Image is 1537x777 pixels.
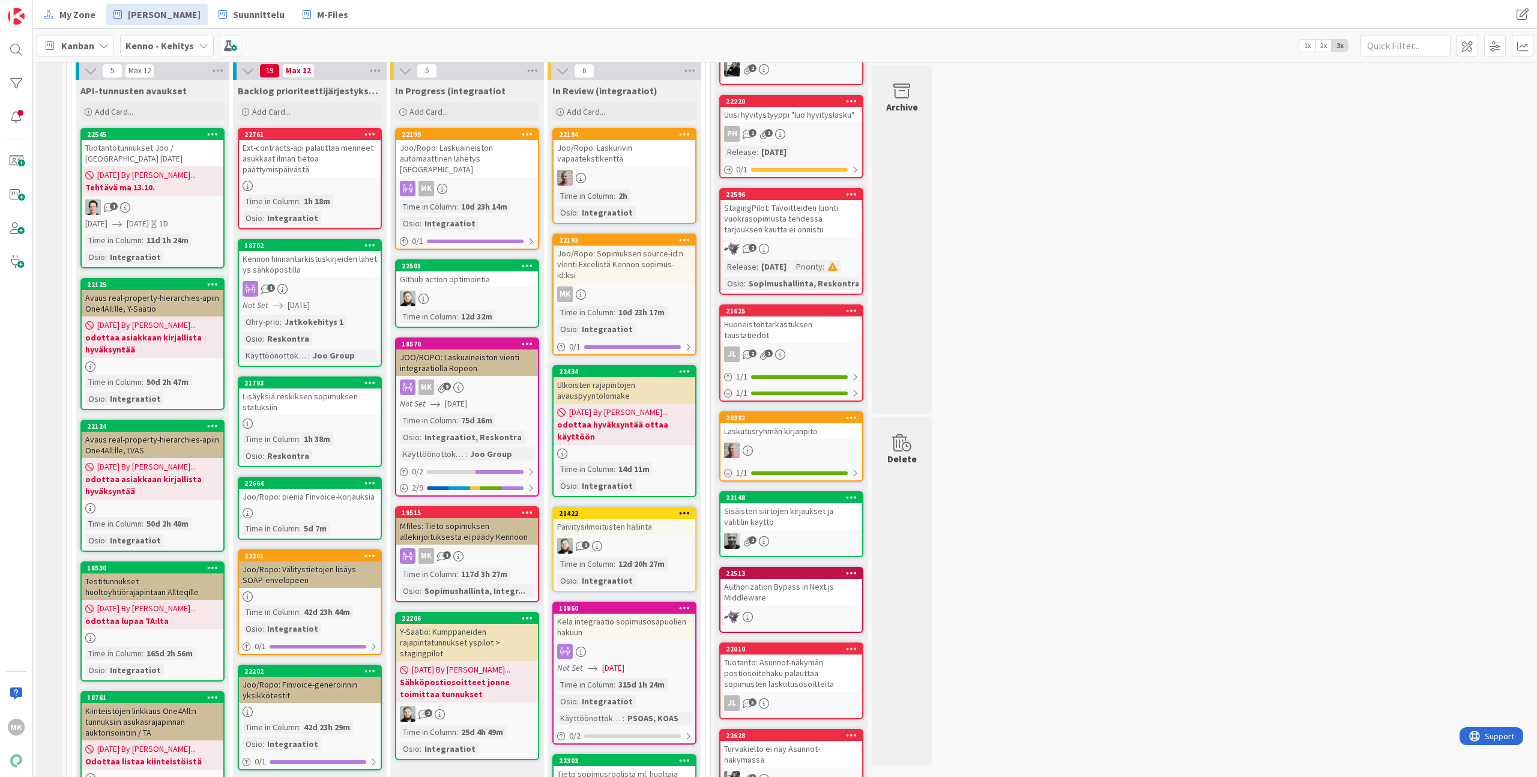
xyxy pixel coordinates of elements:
[720,200,862,237] div: StagingPilot: Tavoitteiden luonti vuokrasopimusta tehdessä tarjouksen kautta ei onnistu
[396,271,538,287] div: Github action optimointia
[569,340,581,353] span: 0 / 1
[458,567,510,581] div: 117d 3h 27m
[577,479,579,492] span: :
[402,130,538,139] div: 22199
[395,259,539,328] a: 22501Github action optimointiaSHTime in Column:12d 32m
[765,349,773,357] span: 1
[724,277,744,290] div: Osio
[301,432,333,446] div: 1h 38m
[85,331,220,355] b: odottaa asiakkaan kirjallista hyväksyntää
[557,538,573,554] img: SH
[420,217,421,230] span: :
[557,557,614,570] div: Time in Column
[724,241,740,256] img: LM
[239,478,381,489] div: 22664
[552,128,696,224] a: 22194Joo/Ropo: Laskurivin vapaatekstikenttäHJTime in Column:2hOsio:Integraatiot
[720,385,862,401] div: 1/1
[288,299,310,312] span: [DATE]
[239,129,381,177] div: 22761Ext-contracts-api palauttaa menneet asukkaat ilman tietoa päättymispäivästä
[720,189,862,237] div: 22596StagingPilot: Tavoitteiden luonti vuokrasopimusta tehdessä tarjouksen kautta ei onnistu
[719,304,863,402] a: 21625Huoneistontarkastuksen taustatiedotJL1/11/1
[736,370,747,383] span: 1 / 1
[243,332,262,345] div: Osio
[720,316,862,343] div: Huoneistontarkastuksen taustatiedot
[143,517,192,530] div: 50d 2h 48m
[238,128,382,229] a: 22761Ext-contracts-api palauttaa menneet asukkaat ilman tietoa päättymispäivästäTime in Column:1h...
[396,234,538,249] div: 0/1
[396,261,538,287] div: 22501Github action optimointia
[239,251,381,277] div: Kennon hinnantarkistuskirjeiden lähetys sähköpostilla
[8,8,25,25] img: Visit kanbanzone.com
[720,492,862,530] div: 22148Sisäisten siirtojen kirjaukset ja välitilin käyttö
[262,332,264,345] span: :
[239,129,381,140] div: 22761
[557,206,577,219] div: Osio
[554,508,695,534] div: 21422Päivitysilmoitusten hallinta
[456,414,458,427] span: :
[569,406,668,419] span: [DATE] By [PERSON_NAME]...
[554,235,695,246] div: 22193
[719,567,863,633] a: 22513Authorization Bypass in Next.js MiddlewareLM
[726,414,862,422] div: 20392
[252,106,291,117] span: Add Card...
[238,477,382,540] a: 22664Joo/Ropo: pieniä Finvoice-korjauksiaTime in Column:5d 7m
[299,432,301,446] span: :
[552,507,696,592] a: 21422Päivitysilmoitusten hallintaSHTime in Column:12d 20h 27mOsio:Integraatiot
[614,306,615,319] span: :
[615,557,668,570] div: 12d 20h 27m
[400,567,456,581] div: Time in Column
[409,106,448,117] span: Add Card...
[85,517,142,530] div: Time in Column
[758,260,790,273] div: [DATE]
[143,375,192,388] div: 50d 2h 47m
[395,506,539,602] a: 19515Mfiles: Tieto sopimuksen allekirjoituksesta ei päädy KennoonMKTime in Column:117d 3h 27mOsio...
[724,126,740,142] div: PH
[282,315,346,328] div: Jatkokehitys 1
[554,140,695,166] div: Joo/Ropo: Laskurivin vapaatekstikenttä
[557,574,577,587] div: Osio
[396,181,538,196] div: MK
[396,379,538,395] div: MK
[557,286,573,302] div: MK
[720,369,862,384] div: 1/1
[418,181,434,196] div: MK
[557,419,692,443] b: odottaa hyväksyntää ottaa käyttöön
[579,574,636,587] div: Integraatiot
[142,375,143,388] span: :
[128,7,201,22] span: [PERSON_NAME]
[396,261,538,271] div: 22501
[239,140,381,177] div: Ext-contracts-api palauttaa menneet asukkaat ilman tietoa päättymispäivästä
[264,449,312,462] div: Reskontra
[720,492,862,503] div: 22148
[82,140,223,166] div: Tuotantotunnukset Joo / [GEOGRAPHIC_DATA] [DATE]
[554,538,695,554] div: SH
[567,106,605,117] span: Add Card...
[443,382,451,390] span: 9
[456,310,458,323] span: :
[395,337,539,497] a: 18570JOO/ROPO: Laskuaineiston vienti integraatiolla RopoonMKNot Set[DATE]Time in Column:75d 16mOs...
[239,561,381,588] div: Joo/Ropo: Välitystietojen lisäys SOAP-envelopeen
[243,211,262,225] div: Osio
[724,61,740,77] img: KM
[97,461,196,473] span: [DATE] By [PERSON_NAME]...
[105,392,107,405] span: :
[396,349,538,376] div: JOO/ROPO: Laskuaineiston vienti integraatiolla Ropoon
[264,332,312,345] div: Reskontra
[239,551,381,588] div: 22201Joo/Ropo: Välitystietojen lisäys SOAP-envelopeen
[82,279,223,290] div: 22125
[244,379,381,387] div: 21793
[25,2,55,16] span: Support
[82,563,223,573] div: 18530
[720,503,862,530] div: Sisäisten siirtojen kirjaukset ja välitilin käyttö
[82,199,223,215] div: TT
[87,564,223,572] div: 18530
[614,462,615,476] span: :
[396,518,538,545] div: Mfiles: Tieto sopimuksen allekirjoituksesta ei päädy Kennoon
[720,61,862,77] div: KM
[402,509,538,517] div: 19515
[267,284,275,292] span: 1
[233,7,285,22] span: Suunnittelu
[552,234,696,355] a: 22193Joo/Ropo: Sopimuksen source-id:n vienti Excelistä Kennon sopimus-id:ksiMKTime in Column:10d ...
[756,145,758,159] span: :
[301,195,333,208] div: 1h 18m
